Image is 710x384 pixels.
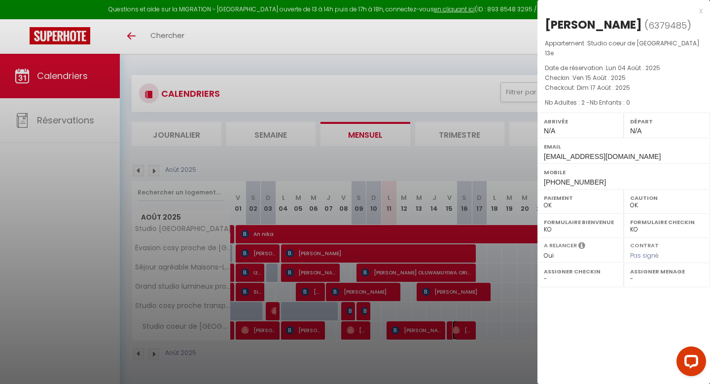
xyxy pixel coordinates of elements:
i: Sélectionner OUI si vous souhaiter envoyer les séquences de messages post-checkout [578,241,585,252]
span: Dim 17 Août . 2025 [577,83,630,92]
div: x [537,5,703,17]
label: Arrivée [544,116,617,126]
span: Nb Adultes : 2 - [545,98,630,107]
label: Email [544,142,704,152]
p: Date de réservation : [545,63,703,73]
label: Formulaire Checkin [630,217,704,227]
p: Checkin : [545,73,703,83]
label: Contrat [630,241,659,248]
label: Paiement [544,193,617,203]
span: 6379485 [648,19,687,32]
span: Pas signé [630,251,659,260]
p: Checkout : [545,83,703,93]
span: [PHONE_NUMBER] [544,178,606,186]
span: Ven 15 Août . 2025 [572,74,626,82]
label: Formulaire Bienvenue [544,217,617,227]
span: ( ) [644,18,691,32]
span: [EMAIL_ADDRESS][DOMAIN_NAME] [544,153,661,160]
p: Appartement : [545,38,703,58]
label: Mobile [544,167,704,177]
iframe: LiveChat chat widget [669,343,710,384]
span: Nb Enfants : 0 [590,98,630,107]
label: Caution [630,193,704,203]
label: Assigner Checkin [544,267,617,276]
span: N/A [630,127,641,135]
span: Studio coeur de [GEOGRAPHIC_DATA] 13e [545,39,700,57]
label: A relancer [544,241,577,250]
span: Lun 04 Août . 2025 [606,64,660,72]
div: [PERSON_NAME] [545,17,642,33]
span: N/A [544,127,555,135]
label: Assigner Menage [630,267,704,276]
label: Départ [630,116,704,126]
